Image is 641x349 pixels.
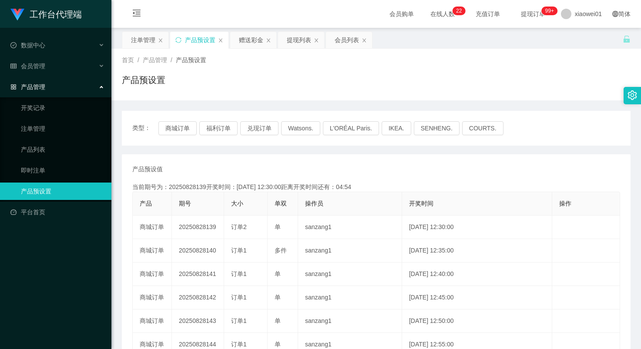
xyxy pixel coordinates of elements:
span: 产品预设置 [176,57,206,63]
td: [DATE] 12:45:00 [402,286,552,309]
img: logo.9652507e.png [10,9,24,21]
div: 提现列表 [287,32,311,48]
span: 开奖时间 [409,200,433,207]
div: 当前期号为：20250828139开奖时间：[DATE] 12:30:00距离开奖时间还有：04:54 [132,183,620,192]
span: 产品 [140,200,152,207]
i: 图标: close [314,38,319,43]
td: 20250828139 [172,216,224,239]
td: sanzang1 [298,309,402,333]
font: 简体 [618,10,631,17]
font: 提现订单 [521,10,545,17]
button: 商城订单 [158,121,197,135]
i: 图标: check-circle-o [10,42,17,48]
i: 图标： table [10,63,17,69]
span: 类型： [132,121,158,135]
i: 图标: close [218,38,223,43]
td: 20250828143 [172,309,224,333]
h1: 产品预设置 [122,73,165,86]
a: 产品列表 [21,141,104,158]
font: 会员管理 [21,63,45,70]
span: 订单1 [231,294,247,301]
h1: 工作台代理端 [30,0,82,28]
font: 产品管理 [21,83,45,90]
button: 福利订单 [199,121,238,135]
td: 商城订单 [133,263,172,286]
div: 会员列表 [335,32,359,48]
div: 赠送彩金 [239,32,263,48]
td: 商城订单 [133,239,172,263]
span: 订单1 [231,270,247,277]
td: 商城订单 [133,216,172,239]
span: 期号 [179,200,191,207]
span: 单双 [275,200,287,207]
span: 操作员 [305,200,323,207]
i: 图标： 设置 [628,90,637,100]
span: 多件 [275,247,287,254]
font: 在线人数 [430,10,455,17]
button: IKEA. [382,121,411,135]
a: 开奖记录 [21,99,104,116]
td: 20250828142 [172,286,224,309]
span: 操作 [559,200,571,207]
i: 图标： global [612,11,618,17]
button: Watsons. [281,121,320,135]
p: 2 [459,7,462,15]
button: 兑现订单 [240,121,279,135]
a: 工作台代理端 [10,10,82,17]
i: 图标: close [158,38,163,43]
i: 图标: close [362,38,367,43]
td: 商城订单 [133,286,172,309]
td: sanzang1 [298,263,402,286]
td: [DATE] 12:50:00 [402,309,552,333]
sup: 980 [542,7,557,15]
td: [DATE] 12:35:00 [402,239,552,263]
td: 20250828140 [172,239,224,263]
span: 订单2 [231,223,247,230]
i: 图标： 同步 [175,37,181,43]
div: 注单管理 [131,32,155,48]
a: 即时注单 [21,162,104,179]
i: 图标: appstore-o [10,84,17,90]
a: 图标: dashboard平台首页 [10,203,104,221]
td: sanzang1 [298,286,402,309]
button: L'ORÉAL Paris. [323,121,379,135]
span: / [138,57,139,63]
span: 单 [275,341,281,348]
span: 单 [275,294,281,301]
p: 2 [456,7,459,15]
td: 商城订单 [133,309,172,333]
td: [DATE] 12:40:00 [402,263,552,286]
td: sanzang1 [298,216,402,239]
span: 首页 [122,57,134,63]
sup: 22 [453,7,465,15]
a: 产品预设置 [21,183,104,200]
font: 数据中心 [21,42,45,49]
i: 图标： menu-fold [122,0,151,28]
button: SENHENG. [414,121,460,135]
span: 单 [275,270,281,277]
span: 订单1 [231,341,247,348]
i: 图标: close [266,38,271,43]
span: 单 [275,223,281,230]
td: sanzang1 [298,239,402,263]
font: 充值订单 [476,10,500,17]
span: 订单1 [231,247,247,254]
a: 注单管理 [21,120,104,137]
button: COURTS. [462,121,503,135]
span: 订单1 [231,317,247,324]
td: 20250828141 [172,263,224,286]
td: [DATE] 12:30:00 [402,216,552,239]
span: 大小 [231,200,243,207]
span: / [171,57,172,63]
span: 产品预设值 [132,165,163,174]
i: 图标： 解锁 [623,35,631,43]
span: 单 [275,317,281,324]
div: 产品预设置 [185,32,215,48]
span: 产品管理 [143,57,167,63]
